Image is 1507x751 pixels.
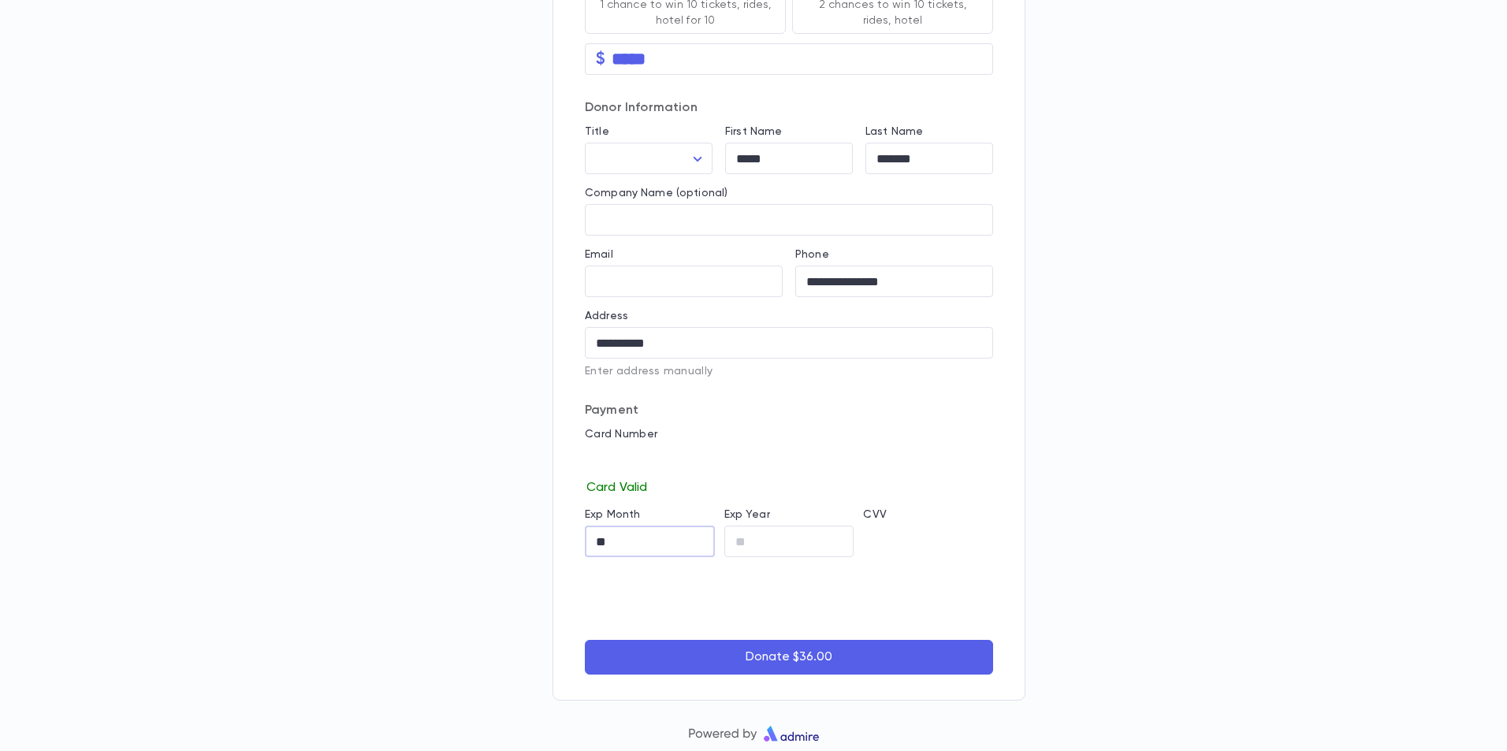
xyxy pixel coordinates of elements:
[863,508,993,521] p: CVV
[724,508,770,521] label: Exp Year
[585,365,993,377] p: Enter address manually
[585,143,713,174] div: ​
[585,310,628,322] label: Address
[596,51,605,67] p: $
[585,508,640,521] label: Exp Month
[725,125,782,138] label: First Name
[865,125,923,138] label: Last Name
[585,477,993,496] p: Card Valid
[585,640,993,675] button: Donate $36.00
[585,248,613,261] label: Email
[585,187,727,199] label: Company Name (optional)
[585,125,609,138] label: Title
[585,100,993,116] p: Donor Information
[863,526,993,557] iframe: cvv
[585,428,993,441] p: Card Number
[585,403,993,418] p: Payment
[795,248,829,261] label: Phone
[585,445,993,477] iframe: card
